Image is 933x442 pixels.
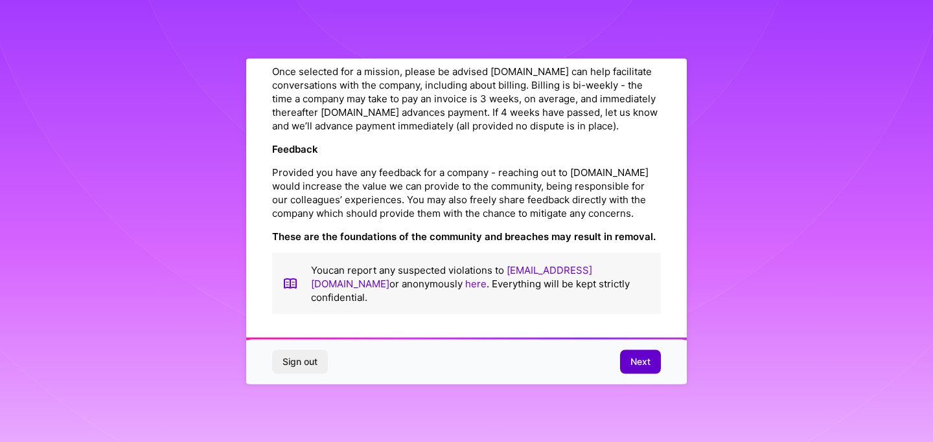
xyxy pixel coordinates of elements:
[311,263,592,289] a: [EMAIL_ADDRESS][DOMAIN_NAME]
[272,142,318,155] strong: Feedback
[272,230,656,242] strong: These are the foundations of the community and breaches may result in removal.
[282,263,298,304] img: book icon
[620,350,661,373] button: Next
[282,355,317,368] span: Sign out
[465,277,487,289] a: here
[272,64,661,132] p: Once selected for a mission, please be advised [DOMAIN_NAME] can help facilitate conversations wi...
[311,263,651,304] p: You can report any suspected violations to or anonymously . Everything will be kept strictly conf...
[630,355,651,368] span: Next
[272,350,328,373] button: Sign out
[272,165,661,219] p: Provided you have any feedback for a company - reaching out to [DOMAIN_NAME] would increase the v...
